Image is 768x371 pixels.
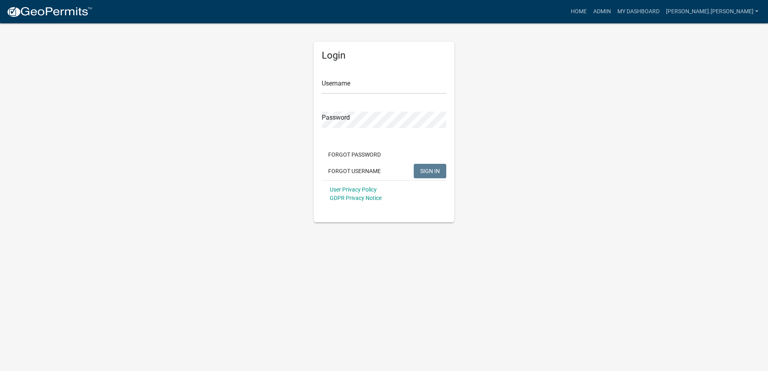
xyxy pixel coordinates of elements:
a: [PERSON_NAME].[PERSON_NAME] [663,4,762,19]
button: Forgot Username [322,164,387,178]
span: SIGN IN [420,167,440,174]
a: Home [568,4,590,19]
h5: Login [322,50,446,61]
a: Admin [590,4,614,19]
button: Forgot Password [322,147,387,162]
a: My Dashboard [614,4,663,19]
a: GDPR Privacy Notice [330,195,382,201]
a: User Privacy Policy [330,186,377,193]
button: SIGN IN [414,164,446,178]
